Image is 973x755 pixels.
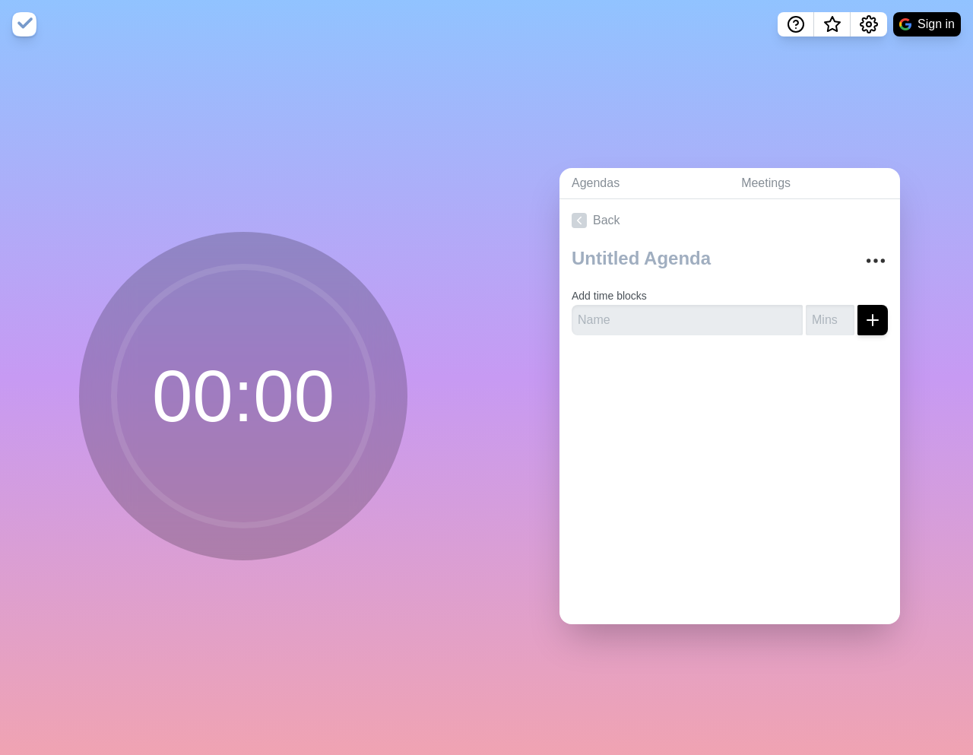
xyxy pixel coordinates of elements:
[559,168,729,199] a: Agendas
[12,12,36,36] img: timeblocks logo
[778,12,814,36] button: Help
[814,12,851,36] button: What’s new
[899,18,911,30] img: google logo
[893,12,961,36] button: Sign in
[729,168,900,199] a: Meetings
[572,305,803,335] input: Name
[860,246,891,276] button: More
[572,290,647,302] label: Add time blocks
[806,305,854,335] input: Mins
[851,12,887,36] button: Settings
[559,199,900,242] a: Back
